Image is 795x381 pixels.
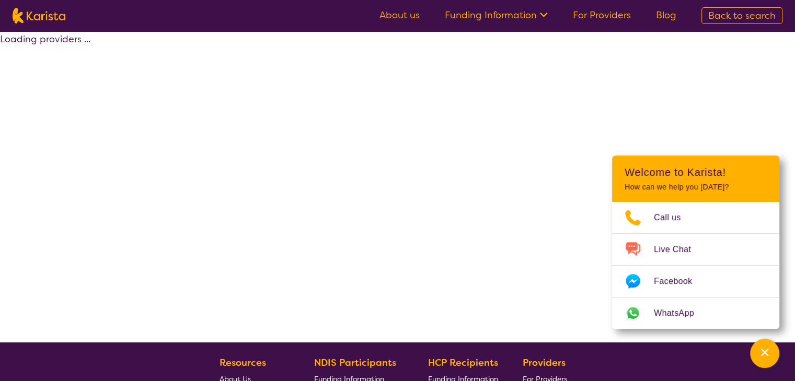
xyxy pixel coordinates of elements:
span: WhatsApp [654,305,707,321]
a: Funding Information [445,9,548,21]
img: tab_domain_overview_orange.svg [28,61,37,69]
img: Karista logo [13,8,65,23]
div: Domain Overview [40,62,94,68]
div: Domain: [DOMAIN_NAME] [27,27,115,35]
h2: Welcome to Karista! [625,166,767,178]
img: website_grey.svg [17,27,25,35]
span: Facebook [654,273,705,289]
a: Back to search [701,7,782,24]
p: How can we help you [DATE]? [625,183,767,192]
b: NDIS Participants [314,356,396,369]
img: logo_orange.svg [17,17,25,25]
div: Keywords by Traffic [116,62,176,68]
img: tab_keywords_by_traffic_grey.svg [104,61,112,69]
a: For Providers [573,9,631,21]
b: Resources [220,356,266,369]
span: Back to search [708,9,776,22]
a: Blog [656,9,676,21]
div: v 4.0.25 [29,17,51,25]
ul: Choose channel [612,202,779,329]
a: Web link opens in a new tab. [612,297,779,329]
div: Channel Menu [612,156,779,329]
span: Live Chat [654,242,704,257]
span: Call us [654,210,694,225]
b: HCP Recipients [428,356,498,369]
b: Providers [523,356,566,369]
a: About us [379,9,420,21]
button: Channel Menu [750,339,779,368]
